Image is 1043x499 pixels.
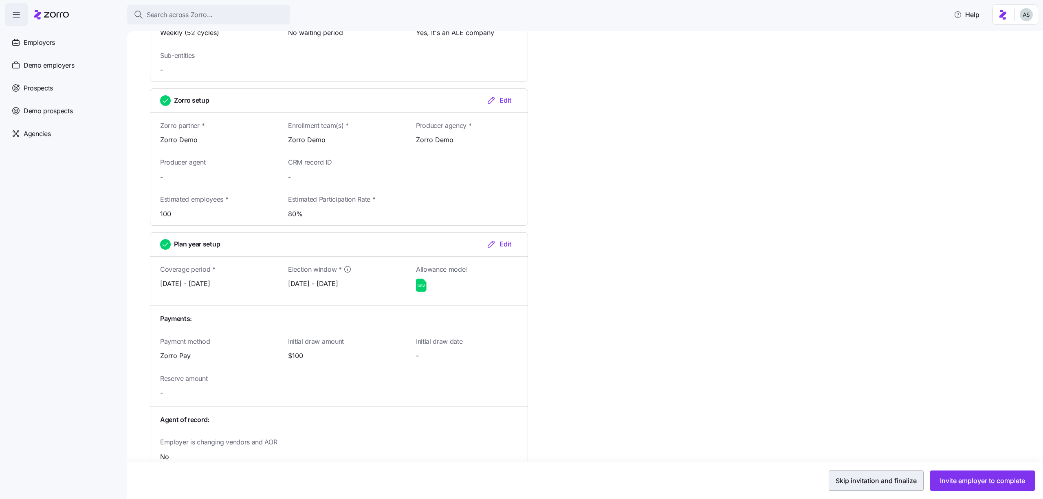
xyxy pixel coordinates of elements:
[174,95,209,106] span: Zorro setup
[416,121,472,131] span: Producer agency *
[160,209,272,219] span: 100
[174,239,220,249] span: Plan year setup
[416,264,467,275] span: Allowance model
[160,374,208,384] span: Reserve amount
[416,135,528,145] span: Zorro Demo
[160,51,195,61] span: Sub-entities
[486,95,511,105] div: Edit
[24,106,73,116] span: Demo prospects
[288,279,400,289] span: [DATE] - [DATE]
[416,28,528,38] span: Yes, It's an ALE company
[836,476,917,486] span: Skip invitation and finalize
[829,470,924,491] button: Skip invitation and finalize
[147,10,213,20] span: Search across Zorro...
[480,239,518,249] button: Edit
[160,452,400,462] span: No
[24,129,51,139] span: Agencies
[160,388,272,398] span: -
[24,37,55,48] span: Employers
[288,157,332,167] span: CRM record ID
[160,314,192,324] span: Payments:
[288,28,400,38] span: No waiting period
[940,476,1025,486] span: Invite employer to complete
[416,336,463,347] span: Initial draw date
[160,194,228,204] span: Estimated employees *
[160,172,272,182] span: -
[160,351,272,361] span: Zorro Pay
[288,194,375,204] span: Estimated Participation Rate *
[416,351,528,361] span: -
[288,351,400,361] span: $100
[5,54,121,77] a: Demo employers
[930,470,1035,491] button: Invite employer to complete
[480,95,518,105] button: Edit
[160,121,205,131] span: Zorro partner *
[5,99,121,122] a: Demo prospects
[288,172,528,182] span: -
[160,415,209,425] span: Agent of record:
[127,5,290,24] button: Search across Zorro...
[5,31,121,54] a: Employers
[24,83,53,93] span: Prospects
[288,121,349,131] span: Enrollment team(s) *
[947,7,986,23] button: Help
[288,264,342,275] span: Election window *
[160,336,210,347] span: Payment method
[160,437,277,447] span: Employer is changing vendors and AOR
[288,336,344,347] span: Initial draw amount
[160,264,216,275] span: Coverage period *
[160,65,272,75] span: -
[160,135,272,145] span: Zorro Demo
[24,60,75,70] span: Demo employers
[5,77,121,99] a: Prospects
[486,239,511,249] div: Edit
[288,209,400,219] span: 80%
[160,28,272,38] span: Weekly (52 cycles)
[160,157,206,167] span: Producer agent
[160,279,272,289] span: [DATE] - [DATE]
[954,10,979,20] span: Help
[288,135,400,145] span: Zorro Demo
[5,122,121,145] a: Agencies
[1020,8,1033,21] img: c4d3a52e2a848ea5f7eb308790fba1e4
